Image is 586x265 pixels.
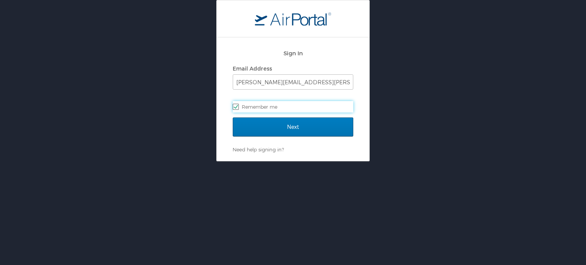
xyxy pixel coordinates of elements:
[233,101,353,112] label: Remember me
[233,146,284,153] a: Need help signing in?
[233,117,353,137] input: Next
[233,49,353,58] h2: Sign In
[255,12,331,26] img: logo
[233,65,272,72] label: Email Address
